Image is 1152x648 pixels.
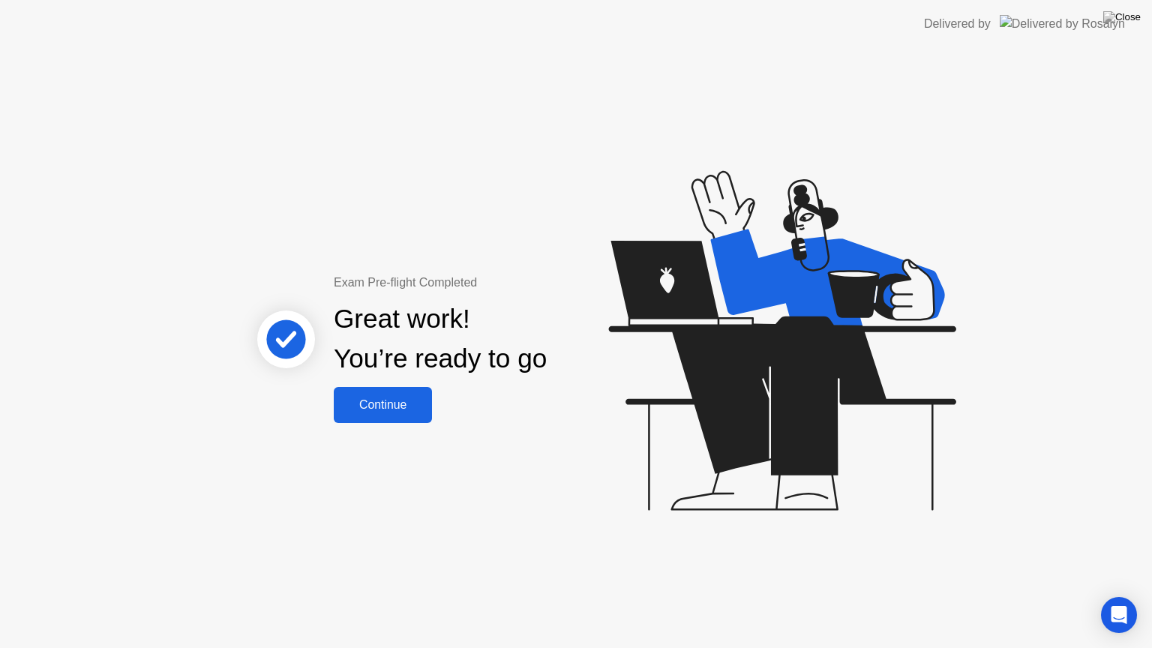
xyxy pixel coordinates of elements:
[334,299,547,379] div: Great work! You’re ready to go
[1000,15,1125,32] img: Delivered by Rosalyn
[338,398,427,412] div: Continue
[924,15,991,33] div: Delivered by
[1101,597,1137,633] div: Open Intercom Messenger
[334,387,432,423] button: Continue
[1103,11,1141,23] img: Close
[334,274,643,292] div: Exam Pre-flight Completed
